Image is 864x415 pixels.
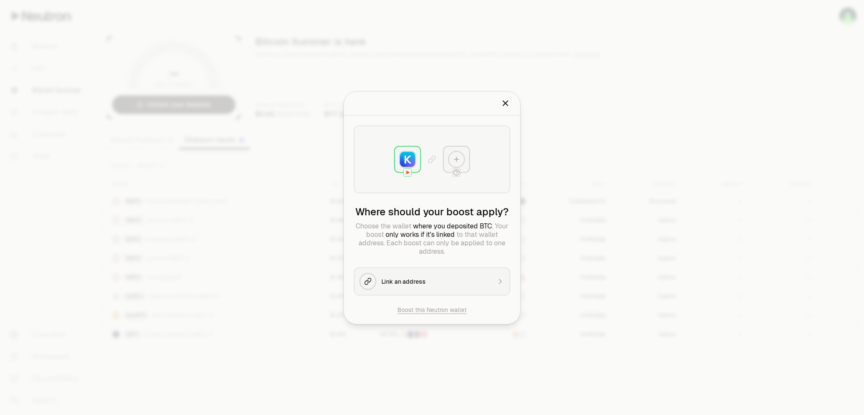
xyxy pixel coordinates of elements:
span: where you deposited BTC [413,221,492,230]
img: Keplr [400,152,415,167]
div: Link an address [381,277,491,285]
p: Choose the wallet . Your boost to that wallet address. Each boost can only be applied to one addr... [354,222,510,255]
button: Link an address [354,267,510,295]
button: Boost this Neutron wallet [397,305,467,314]
span: only works if it's linked [386,230,455,239]
h2: Where should your boost apply? [354,205,510,218]
button: Close [501,97,510,109]
img: Neutron Logo [404,168,411,176]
